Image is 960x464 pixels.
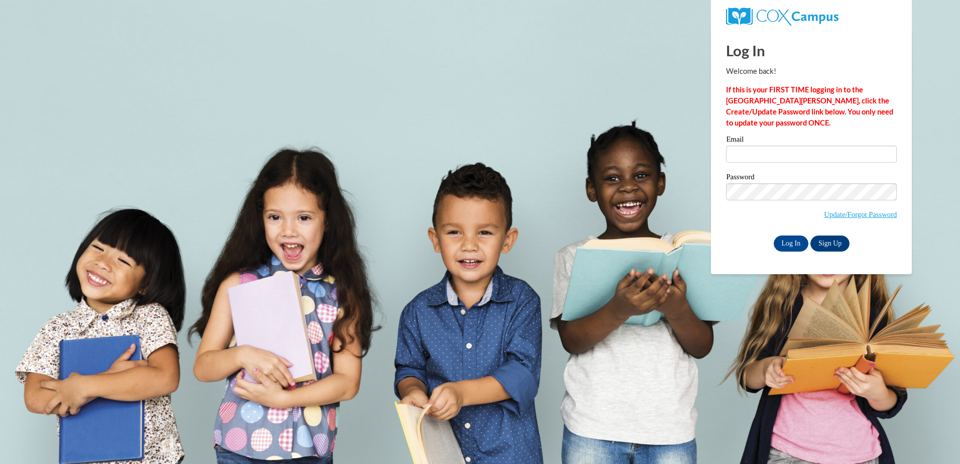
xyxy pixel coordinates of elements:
img: COX Campus [726,8,838,26]
label: Password [726,173,897,183]
a: Update/Forgot Password [824,210,897,218]
strong: If this is your FIRST TIME logging in to the [GEOGRAPHIC_DATA][PERSON_NAME], click the Create/Upd... [726,85,893,127]
input: Log In [774,236,809,252]
label: Email [726,136,897,146]
a: Sign Up [810,236,850,252]
a: COX Campus [726,12,838,20]
h1: Log In [726,40,897,61]
p: Welcome back! [726,66,897,77]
